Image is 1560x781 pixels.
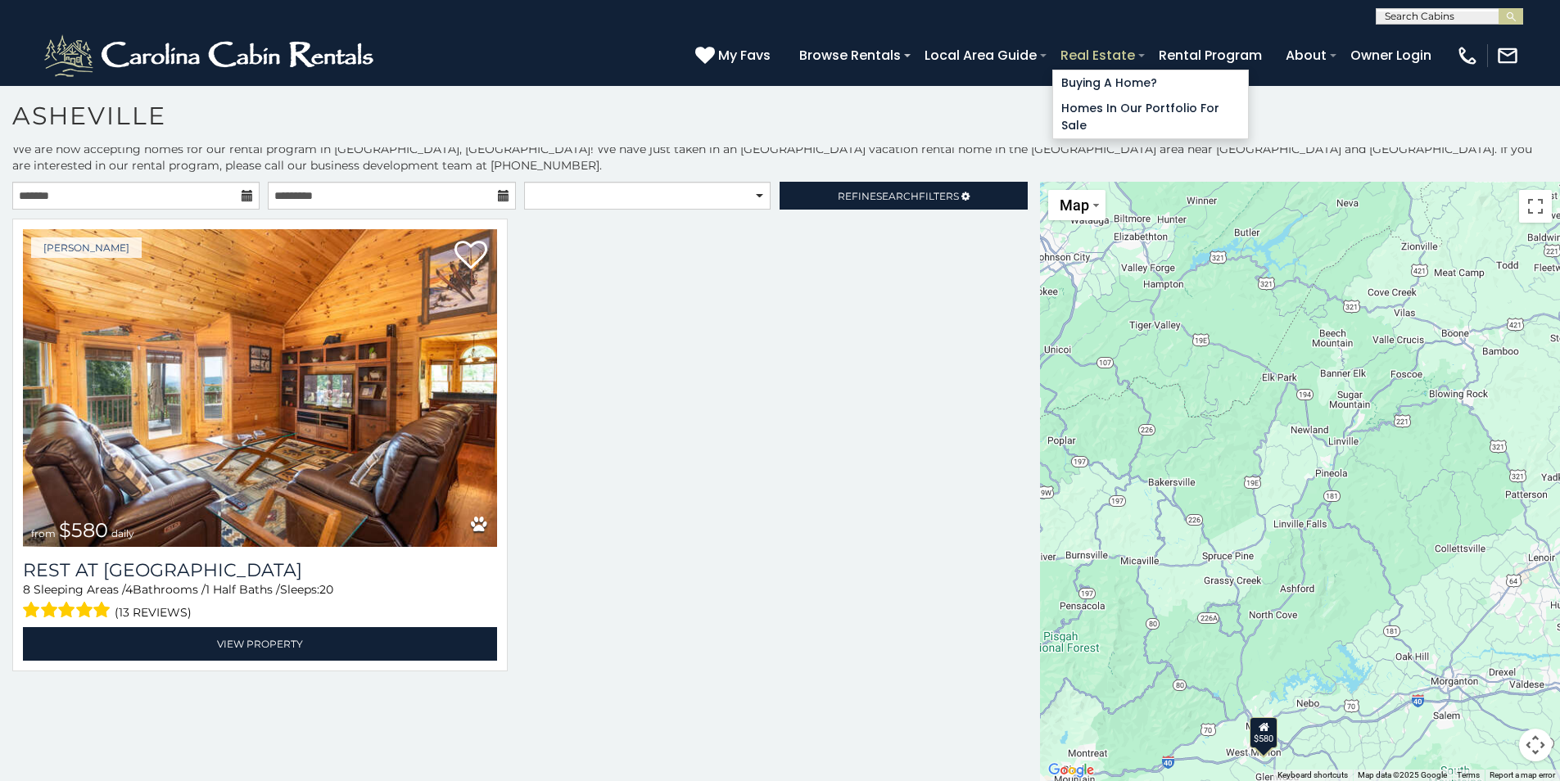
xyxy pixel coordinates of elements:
img: White-1-2.png [41,31,381,80]
span: My Favs [718,45,771,65]
span: (13 reviews) [115,602,192,623]
a: Rest at [GEOGRAPHIC_DATA] [23,559,497,581]
a: Add to favorites [454,239,487,273]
button: Toggle fullscreen view [1519,190,1552,223]
span: 20 [319,582,333,597]
a: View Property [23,627,497,661]
button: Map camera controls [1519,729,1552,761]
a: Real Estate [1052,41,1143,70]
a: Browse Rentals [791,41,909,70]
span: from [31,527,56,539]
button: Change map style [1048,190,1106,220]
a: Homes in Our Portfolio For Sale [1053,96,1248,138]
a: RefineSearchFilters [780,182,1027,210]
img: mail-regular-white.png [1496,44,1519,67]
a: Local Area Guide [916,41,1045,70]
span: 4 [125,582,133,597]
span: 1 Half Baths / [206,582,280,597]
a: Buying A Home? [1053,70,1248,96]
a: [PERSON_NAME] [31,237,142,258]
div: Sleeping Areas / Bathrooms / Sleeps: [23,581,497,623]
button: Keyboard shortcuts [1277,770,1348,781]
h3: Rest at Mountain Crest [23,559,497,581]
span: 8 [23,582,30,597]
span: Search [876,190,919,202]
a: Report a map error [1490,770,1555,779]
img: phone-regular-white.png [1456,44,1479,67]
span: Refine Filters [838,190,959,202]
a: About [1277,41,1335,70]
a: Rental Program [1151,41,1270,70]
span: $580 [59,518,108,542]
a: My Favs [695,45,775,66]
div: $580 [1250,717,1278,748]
span: Map data ©2025 Google [1358,770,1447,779]
span: Map [1060,196,1089,214]
span: daily [111,527,134,539]
a: Terms [1457,770,1480,779]
a: Open this area in Google Maps (opens a new window) [1044,760,1098,781]
img: Rest at Mountain Crest [23,229,497,547]
a: Owner Login [1342,41,1440,70]
img: Google [1044,760,1098,781]
a: Rest at Mountain Crest from $580 daily [23,229,497,547]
